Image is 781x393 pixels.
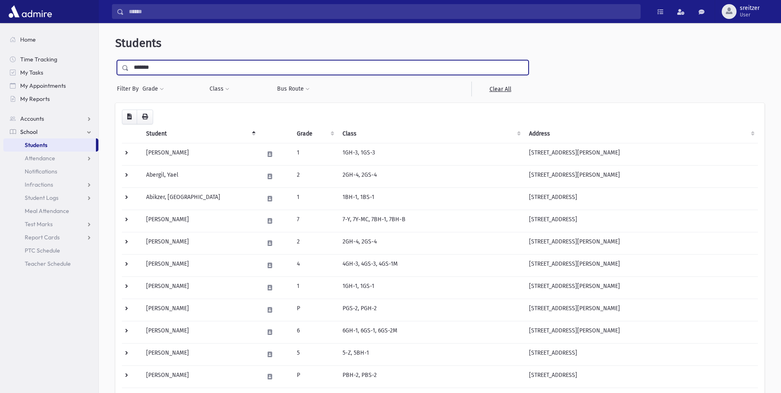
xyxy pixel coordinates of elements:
td: [STREET_ADDRESS][PERSON_NAME] [524,165,758,187]
a: Time Tracking [3,53,98,66]
td: [STREET_ADDRESS][PERSON_NAME] [524,232,758,254]
td: [STREET_ADDRESS] [524,343,758,365]
td: 4 [292,254,338,276]
td: 6 [292,321,338,343]
a: PTC Schedule [3,244,98,257]
td: [PERSON_NAME] [141,299,259,321]
a: Meal Attendance [3,204,98,218]
th: Grade: activate to sort column ascending [292,124,338,143]
a: School [3,125,98,138]
td: [STREET_ADDRESS][PERSON_NAME] [524,254,758,276]
td: 5 [292,343,338,365]
a: Attendance [3,152,98,165]
td: 1BH-1, 1BS-1 [338,187,524,210]
button: Grade [142,82,164,96]
span: Test Marks [25,220,53,228]
td: [PERSON_NAME] [141,143,259,165]
td: 7 [292,210,338,232]
td: [PERSON_NAME] [141,365,259,388]
a: My Appointments [3,79,98,92]
td: PBH-2, PBS-2 [338,365,524,388]
span: Filter By [117,84,142,93]
span: Home [20,36,36,43]
td: 2 [292,165,338,187]
td: [STREET_ADDRESS] [524,187,758,210]
td: 4GH-3, 4GS-3, 4GS-1M [338,254,524,276]
span: Students [115,36,161,50]
span: User [740,12,760,18]
button: CSV [122,110,137,124]
th: Student: activate to sort column descending [141,124,259,143]
span: My Reports [20,95,50,103]
td: 6GH-1, 6GS-1, 6GS-2M [338,321,524,343]
img: AdmirePro [7,3,54,20]
span: sreitzer [740,5,760,12]
span: My Appointments [20,82,66,89]
a: My Tasks [3,66,98,79]
td: [STREET_ADDRESS][PERSON_NAME] [524,299,758,321]
span: PTC Schedule [25,247,60,254]
span: Meal Attendance [25,207,69,215]
a: Notifications [3,165,98,178]
a: Teacher Schedule [3,257,98,270]
span: Student Logs [25,194,58,201]
button: Print [137,110,153,124]
a: Home [3,33,98,46]
td: [STREET_ADDRESS][PERSON_NAME] [524,276,758,299]
span: Report Cards [25,234,60,241]
td: 1 [292,187,338,210]
th: Class: activate to sort column ascending [338,124,524,143]
a: Infractions [3,178,98,191]
a: My Reports [3,92,98,105]
td: 1GH-1, 1GS-1 [338,276,524,299]
td: P [292,365,338,388]
td: 7-Y, 7Y-MC, 7BH-1, 7BH-B [338,210,524,232]
span: Accounts [20,115,44,122]
span: Students [25,141,47,149]
span: Teacher Schedule [25,260,71,267]
span: Time Tracking [20,56,57,63]
a: Accounts [3,112,98,125]
a: Student Logs [3,191,98,204]
td: [PERSON_NAME] [141,276,259,299]
td: [STREET_ADDRESS][PERSON_NAME] [524,321,758,343]
td: 2GH-4, 2GS-4 [338,232,524,254]
input: Search [124,4,640,19]
td: 1GH-3, 1GS-3 [338,143,524,165]
td: [PERSON_NAME] [141,343,259,365]
td: PGS-2, PGH-2 [338,299,524,321]
button: Bus Route [277,82,310,96]
td: [PERSON_NAME] [141,232,259,254]
a: Students [3,138,96,152]
td: 1 [292,276,338,299]
span: Notifications [25,168,57,175]
td: [STREET_ADDRESS] [524,210,758,232]
a: Report Cards [3,231,98,244]
td: 1 [292,143,338,165]
button: Class [209,82,230,96]
td: Abergil, Yael [141,165,259,187]
td: 2 [292,232,338,254]
td: P [292,299,338,321]
span: My Tasks [20,69,43,76]
td: [STREET_ADDRESS] [524,365,758,388]
td: [PERSON_NAME] [141,210,259,232]
td: [PERSON_NAME] [141,254,259,276]
a: Test Marks [3,218,98,231]
span: Infractions [25,181,53,188]
td: 2GH-4, 2GS-4 [338,165,524,187]
th: Address: activate to sort column ascending [524,124,758,143]
a: Clear All [471,82,529,96]
span: Attendance [25,154,55,162]
td: [STREET_ADDRESS][PERSON_NAME] [524,143,758,165]
td: [PERSON_NAME] [141,321,259,343]
span: School [20,128,37,136]
td: 5-Z, 5BH-1 [338,343,524,365]
td: Abikzer, [GEOGRAPHIC_DATA] [141,187,259,210]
